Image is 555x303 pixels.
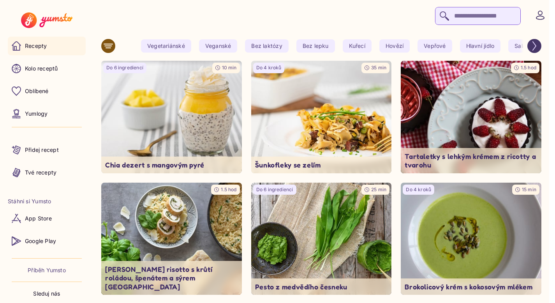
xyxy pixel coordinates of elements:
[405,152,537,169] p: Tartaletky s lehkým krémem z ricotty a tvarohu
[401,61,541,173] img: undefined
[101,183,242,295] img: undefined
[405,282,537,291] p: Brokolicový krém s kokosovým mlékem
[8,141,86,159] a: Přidej recept
[522,187,536,192] span: 15 min
[106,65,143,71] p: Do 6 ingrediencí
[105,265,238,291] p: [PERSON_NAME] risotto s krůtí roládou, špenátem a sýrem [GEOGRAPHIC_DATA]
[521,65,536,70] span: 1.5 hod
[8,37,86,55] a: Recepty
[8,209,86,228] a: App Store
[141,39,191,53] yumsto-tag: Vegetariánské
[25,87,49,95] p: Oblíbené
[28,266,66,274] a: Příběh Yumsto
[8,59,86,78] a: Kolo receptů
[251,183,392,295] img: undefined
[8,197,86,205] li: Stáhni si Yumsto
[527,39,541,53] button: Scroll right
[8,232,86,250] a: Google Play
[101,183,242,295] a: undefined1.5 hod[PERSON_NAME] risotto s krůtí roládou, špenátem a sýrem [GEOGRAPHIC_DATA]
[371,65,386,70] span: 35 min
[508,39,534,53] yumsto-tag: Salát
[460,39,501,53] yumsto-tag: Hlavní jídlo
[8,104,86,123] a: Yumlogy
[251,183,392,295] a: undefinedDo 6 ingrediencí25 minPesto z medvědího česneku
[251,61,392,173] img: undefined
[379,39,410,53] yumsto-tag: Hovězí
[25,237,56,245] p: Google Play
[199,39,238,53] yumsto-tag: Veganské
[101,61,242,173] a: undefinedDo 6 ingrediencí10 minChia dezert s mangovým pyré
[222,65,237,70] span: 10 min
[33,290,60,298] p: Sleduj nás
[25,146,59,154] p: Přidej recept
[105,160,238,169] p: Chia dezert s mangovým pyré
[256,65,282,71] p: Do 4 kroků
[8,82,86,100] a: Oblíbené
[21,12,72,28] img: Yumsto logo
[343,39,372,53] yumsto-tag: Kuřecí
[245,39,288,53] yumsto-tag: Bez laktózy
[221,187,236,192] span: 1.5 hod
[401,183,541,295] img: undefined
[371,187,386,192] span: 25 min
[406,187,431,193] p: Do 4 kroků
[25,215,52,222] p: App Store
[25,169,56,176] p: Tvé recepty
[8,163,86,182] a: Tvé recepty
[255,282,388,291] p: Pesto z medvědího česneku
[255,160,388,169] p: Šunkofleky se zelím
[401,183,541,295] a: undefinedDo 4 kroků15 minBrokolicový krém s kokosovým mlékem
[25,65,58,72] p: Kolo receptů
[401,61,541,173] a: undefined1.5 hodTartaletky s lehkým krémem z ricotty a tvarohu
[418,39,452,53] yumsto-tag: Vepřové
[296,39,335,53] yumsto-tag: Bez lepku
[25,110,48,118] p: Yumlogy
[25,42,47,50] p: Recepty
[251,61,392,173] a: undefinedDo 4 kroků35 minŠunkofleky se zelím
[101,61,242,173] img: undefined
[256,187,293,193] p: Do 6 ingrediencí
